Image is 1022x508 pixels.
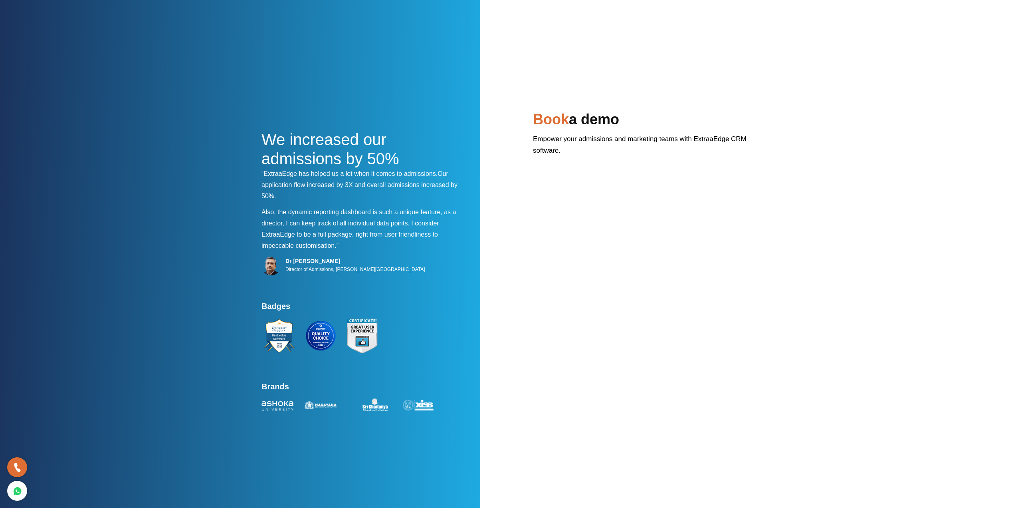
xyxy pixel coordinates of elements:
span: I consider ExtraaEdge to be a full package, right from user friendliness to impeccable customisat... [261,220,439,249]
h4: Brands [261,382,465,396]
span: Our application flow increased by 3X and overall admissions increased by 50%. [261,170,458,199]
span: Also, the dynamic reporting dashboard is such a unique feature, as a director, I can keep track o... [261,209,456,227]
span: We increased our admissions by 50% [261,131,399,167]
span: Book [533,111,569,127]
h5: Dr [PERSON_NAME] [285,257,425,265]
span: “ExtraaEdge has helped us a lot when it comes to admissions. [261,170,438,177]
h2: a demo [533,110,761,133]
p: Director of Admissions, [PERSON_NAME][GEOGRAPHIC_DATA] [285,265,425,274]
h4: Badges [261,301,465,316]
p: Empower your admissions and marketing teams with ExtraaEdge CRM software. [533,133,761,162]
